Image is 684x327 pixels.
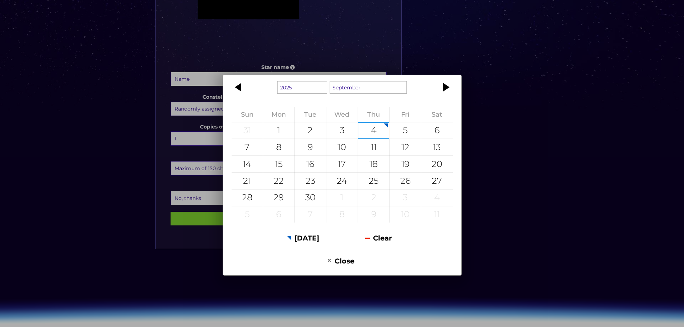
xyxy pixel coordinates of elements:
div: 8 October 2025 [326,206,358,223]
div: 27 September 2025 [421,173,452,189]
div: 10 October 2025 [390,206,421,223]
div: 23 September 2025 [295,173,326,189]
div: 4 October 2025 [421,190,452,206]
div: 29 September 2025 [263,190,294,206]
div: 26 September 2025 [390,173,421,189]
div: 13 September 2025 [421,139,452,155]
div: 18 September 2025 [358,156,389,172]
div: 17 September 2025 [326,156,358,172]
div: 11 September 2025 [358,139,389,155]
div: 3 October 2025 [390,190,421,206]
div: 20 September 2025 [421,156,452,172]
div: 25 September 2025 [358,173,389,189]
div: 30 September 2025 [295,190,326,206]
button: Close [304,252,377,270]
th: Friday [390,107,421,122]
div: 19 September 2025 [390,156,421,172]
div: 11 October 2025 [421,206,452,223]
div: 5 October 2025 [232,206,263,223]
select: Select a year [277,81,327,94]
button: Clear [342,229,415,247]
div: 15 September 2025 [263,156,294,172]
div: 9 October 2025 [358,206,389,223]
div: 31 August 2025 [232,122,263,139]
th: Sunday [232,107,263,122]
div: 4 September 2025 [358,122,389,139]
div: 6 October 2025 [263,206,294,223]
div: 9 September 2025 [295,139,326,155]
div: 6 September 2025 [421,122,452,139]
div: 10 September 2025 [326,139,358,155]
div: 1 September 2025 [263,122,294,139]
div: 28 September 2025 [232,190,263,206]
div: 24 September 2025 [326,173,358,189]
div: 8 September 2025 [263,139,294,155]
div: 14 September 2025 [232,156,263,172]
th: Tuesday [294,107,326,122]
select: Select a month [330,81,407,94]
div: 21 September 2025 [232,173,263,189]
th: Wednesday [326,107,358,122]
div: 22 September 2025 [263,173,294,189]
div: 7 October 2025 [295,206,326,223]
div: 7 September 2025 [232,139,263,155]
div: 12 September 2025 [390,139,421,155]
div: 1 October 2025 [326,190,358,206]
div: 16 September 2025 [295,156,326,172]
button: [DATE] [266,229,339,247]
div: 3 September 2025 [326,122,358,139]
th: Thursday [358,107,390,122]
div: 5 September 2025 [390,122,421,139]
div: 2 September 2025 [295,122,326,139]
th: Monday [263,107,294,122]
div: 2 October 2025 [358,190,389,206]
th: Saturday [421,107,453,122]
